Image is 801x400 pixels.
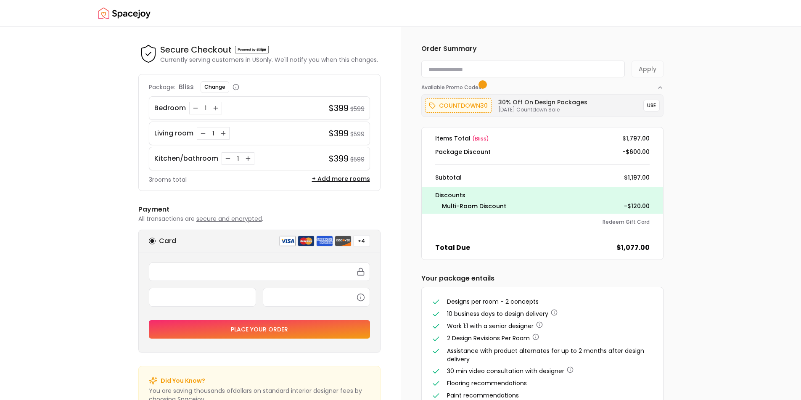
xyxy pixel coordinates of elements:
small: $599 [350,155,365,164]
span: Available Promo Codes [421,84,484,91]
span: Work 1:1 with a senior designer [447,322,534,330]
h4: $399 [329,127,349,139]
button: Increase quantity for Kitchen/bathroom [244,154,252,163]
p: Did You Know? [161,376,205,385]
span: 2 Design Revisions Per Room [447,334,530,342]
span: secure and encrypted [196,215,262,223]
a: Spacejoy [98,5,151,22]
h4: $399 [329,102,349,114]
small: $599 [350,105,365,113]
h6: 30% Off on Design Packages [498,98,587,106]
dd: $1,077.00 [616,243,650,253]
p: All transactions are . [138,215,381,223]
div: 1 [209,129,217,138]
dd: -$120.00 [624,202,650,210]
button: +4 [353,235,370,247]
button: Increase quantity for Bedroom [211,104,220,112]
button: USE [643,100,660,111]
p: Currently serving customers in US only. We'll notify you when this changes. [160,56,378,64]
p: Kitchen/bathroom [154,154,218,164]
span: Paint recommendations [447,391,519,400]
button: Change [201,81,229,93]
h6: Payment [138,204,381,215]
button: Place your order [149,320,370,339]
button: Available Promo Codes [421,77,664,91]
p: Bedroom [154,103,186,113]
h6: Order Summary [421,44,664,54]
p: Discounts [435,190,650,200]
p: [DATE] Countdown Sale [498,106,587,113]
img: visa [279,236,296,246]
span: 30 min video consultation with designer [447,367,564,375]
span: Flooring recommendations [447,379,527,387]
button: + Add more rooms [312,175,370,183]
div: Available Promo Codes [421,91,664,117]
dt: Items Total [435,134,489,143]
dt: Multi-Room Discount [442,202,506,210]
dd: $1,797.00 [622,134,650,143]
iframe: Secure CVC input frame [268,293,365,301]
dt: Total Due [435,243,470,253]
p: bliss [179,82,194,92]
h4: $399 [329,153,349,164]
p: Package: [149,83,175,91]
dt: Package Discount [435,148,491,156]
button: Decrease quantity for Kitchen/bathroom [224,154,232,163]
span: Assistance with product alternates for up to 2 months after design delivery [447,347,644,363]
small: $599 [350,130,365,138]
img: Powered by stripe [235,46,269,53]
h4: Secure Checkout [160,44,232,56]
span: Designs per room - 2 concepts [447,297,539,306]
dd: -$600.00 [622,148,650,156]
span: 10 business days to design delivery [447,310,548,318]
div: 1 [201,104,210,112]
dt: Subtotal [435,173,462,182]
img: discover [335,236,352,246]
p: Living room [154,128,193,138]
img: american express [316,236,333,246]
button: Decrease quantity for Bedroom [191,104,200,112]
button: Redeem Gift Card [603,219,650,225]
button: Decrease quantity for Living room [199,129,207,138]
img: mastercard [298,236,315,246]
button: Increase quantity for Living room [219,129,227,138]
span: ( bliss ) [472,135,489,142]
p: 3 rooms total [149,175,187,184]
iframe: Secure expiration date input frame [154,293,251,301]
h6: Card [159,236,176,246]
div: 1 [234,154,242,163]
img: Spacejoy Logo [98,5,151,22]
dd: $1,197.00 [624,173,650,182]
iframe: Secure card number input frame [154,268,365,275]
h6: Your package entails [421,273,664,283]
p: countdown30 [439,101,488,111]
